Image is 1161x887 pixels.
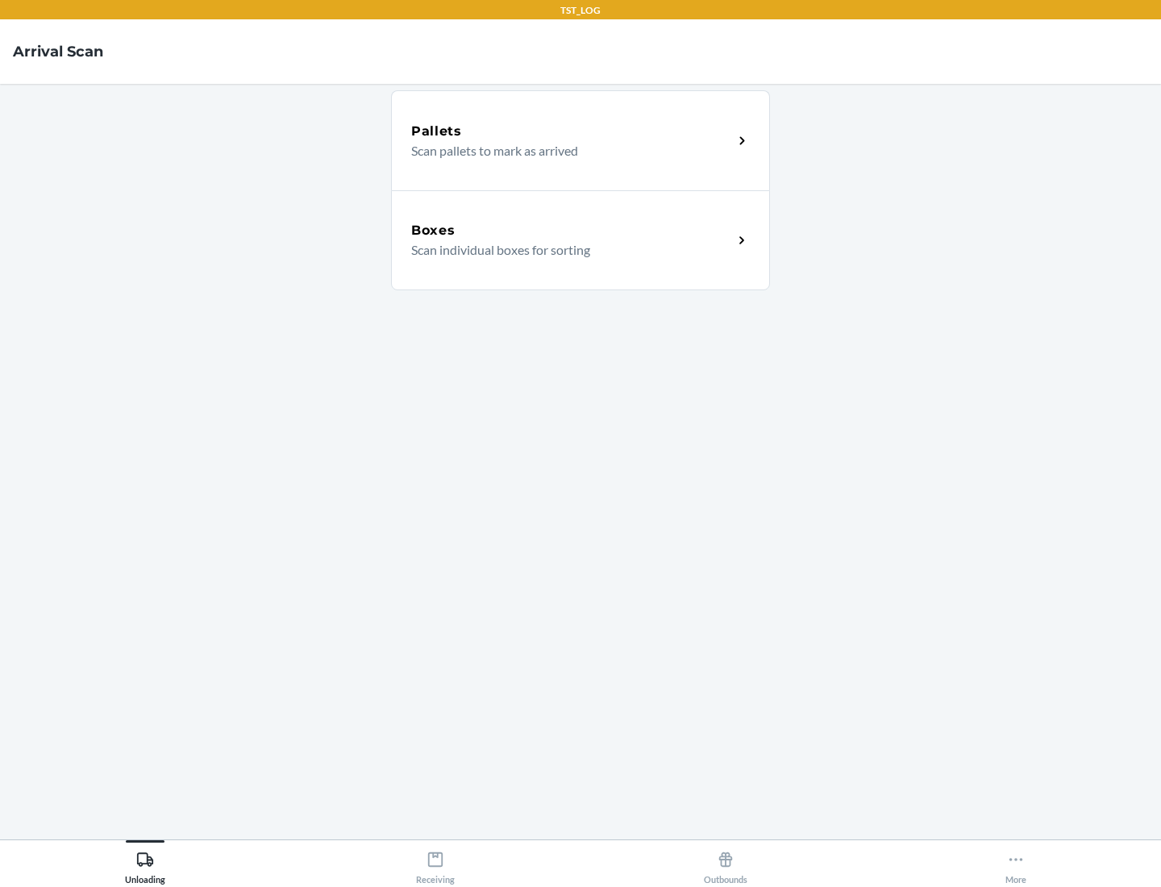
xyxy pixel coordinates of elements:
a: PalletsScan pallets to mark as arrived [391,90,770,190]
div: Outbounds [704,844,747,885]
div: Unloading [125,844,165,885]
a: BoxesScan individual boxes for sorting [391,190,770,290]
div: More [1005,844,1026,885]
p: Scan individual boxes for sorting [411,240,720,260]
p: Scan pallets to mark as arrived [411,141,720,160]
h4: Arrival Scan [13,41,103,62]
p: TST_LOG [560,3,601,18]
h5: Boxes [411,221,456,240]
h5: Pallets [411,122,462,141]
div: Receiving [416,844,455,885]
button: Receiving [290,840,580,885]
button: More [871,840,1161,885]
button: Outbounds [580,840,871,885]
